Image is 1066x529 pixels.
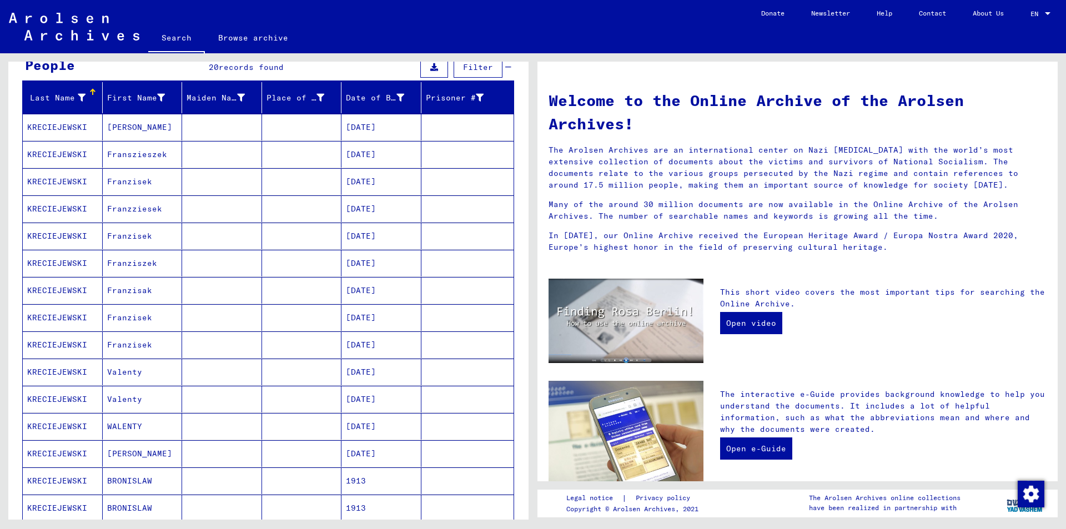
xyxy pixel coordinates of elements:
a: Legal notice [566,492,622,504]
mat-cell: Franszieszek [103,141,183,168]
mat-cell: [DATE] [341,331,421,358]
mat-cell: [DATE] [341,277,421,304]
span: Filter [463,62,493,72]
mat-cell: KRECIEJEWSKI [23,114,103,140]
a: Open e-Guide [720,437,792,460]
mat-cell: [PERSON_NAME] [103,440,183,467]
div: First Name [107,89,182,107]
mat-cell: Franzisek [103,168,183,195]
mat-cell: [DATE] [341,223,421,249]
div: Date of Birth [346,89,421,107]
mat-cell: [DATE] [341,359,421,385]
mat-header-cell: Date of Birth [341,82,421,113]
p: The Arolsen Archives online collections [809,493,961,503]
mat-cell: Franzisek [103,304,183,331]
a: Browse archive [205,24,301,51]
mat-cell: 1913 [341,495,421,521]
mat-cell: KRECIEJEWSKI [23,250,103,276]
div: Maiden Name [187,92,245,104]
mat-header-cell: Last Name [23,82,103,113]
mat-cell: Franzziesek [103,195,183,222]
mat-cell: Franzisek [103,331,183,358]
div: People [25,55,75,75]
span: EN [1030,10,1043,18]
div: Prisoner # [426,92,484,104]
mat-cell: [DATE] [341,304,421,331]
mat-cell: KRECIEJEWSKI [23,495,103,521]
div: Place of Birth [266,89,341,107]
mat-header-cell: First Name [103,82,183,113]
mat-cell: [DATE] [341,168,421,195]
div: Last Name [27,89,102,107]
p: This short video covers the most important tips for searching the Online Archive. [720,286,1047,310]
mat-cell: KRECIEJEWSKI [23,141,103,168]
mat-cell: KRECIEJEWSKI [23,386,103,412]
p: Copyright © Arolsen Archives, 2021 [566,504,703,514]
p: have been realized in partnership with [809,503,961,513]
mat-cell: [DATE] [341,141,421,168]
p: The Arolsen Archives are an international center on Nazi [MEDICAL_DATA] with the world’s most ext... [549,144,1047,191]
mat-cell: Franziszek [103,250,183,276]
div: Last Name [27,92,86,104]
span: 20 [209,62,219,72]
mat-cell: Franzisek [103,223,183,249]
div: Prisoner # [426,89,501,107]
mat-cell: KRECIEJEWSKI [23,413,103,440]
mat-cell: [DATE] [341,114,421,140]
div: Date of Birth [346,92,404,104]
mat-cell: KRECIEJEWSKI [23,440,103,467]
mat-cell: KRECIEJEWSKI [23,331,103,358]
mat-cell: [DATE] [341,195,421,222]
a: Open video [720,312,782,334]
mat-cell: KRECIEJEWSKI [23,467,103,494]
mat-cell: KRECIEJEWSKI [23,195,103,222]
img: Arolsen_neg.svg [9,13,139,41]
img: Change consent [1018,481,1044,507]
mat-cell: [DATE] [341,386,421,412]
mat-cell: KRECIEJEWSKI [23,223,103,249]
mat-cell: [DATE] [341,440,421,467]
mat-cell: Valenty [103,386,183,412]
span: records found [219,62,284,72]
mat-cell: BRONISLAW [103,467,183,494]
h1: Welcome to the Online Archive of the Arolsen Archives! [549,89,1047,135]
div: First Name [107,92,165,104]
p: In [DATE], our Online Archive received the European Heritage Award / Europa Nostra Award 2020, Eu... [549,230,1047,253]
mat-cell: BRONISLAW [103,495,183,521]
mat-cell: Franzisak [103,277,183,304]
mat-header-cell: Place of Birth [262,82,342,113]
mat-cell: KRECIEJEWSKI [23,277,103,304]
mat-cell: KRECIEJEWSKI [23,359,103,385]
mat-cell: [DATE] [341,250,421,276]
img: eguide.jpg [549,381,703,484]
button: Filter [454,57,502,78]
div: Maiden Name [187,89,262,107]
img: video.jpg [549,279,703,363]
mat-header-cell: Maiden Name [182,82,262,113]
p: Many of the around 30 million documents are now available in the Online Archive of the Arolsen Ar... [549,199,1047,222]
a: Privacy policy [627,492,703,504]
mat-cell: WALENTY [103,413,183,440]
img: yv_logo.png [1004,489,1046,517]
mat-cell: [DATE] [341,413,421,440]
div: Place of Birth [266,92,325,104]
a: Search [148,24,205,53]
mat-header-cell: Prisoner # [421,82,514,113]
mat-cell: KRECIEJEWSKI [23,168,103,195]
mat-cell: 1913 [341,467,421,494]
mat-cell: KRECIEJEWSKI [23,304,103,331]
mat-cell: [PERSON_NAME] [103,114,183,140]
div: | [566,492,703,504]
mat-cell: Valenty [103,359,183,385]
p: The interactive e-Guide provides background knowledge to help you understand the documents. It in... [720,389,1047,435]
